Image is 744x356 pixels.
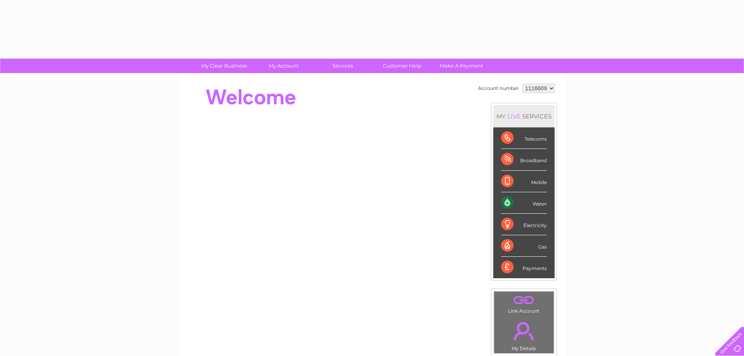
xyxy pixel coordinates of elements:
[494,315,554,354] td: My Details
[370,59,434,73] a: Customer Help
[501,214,547,235] div: Electricity
[501,127,547,149] div: Telecoms
[493,105,555,127] div: MY SERVICES
[429,59,494,73] a: Make A Payment
[310,59,375,73] a: Services
[496,293,552,307] a: .
[251,59,316,73] a: My Account
[501,171,547,192] div: Mobile
[496,317,552,345] a: .
[192,59,256,73] a: My Clear Business
[476,82,521,95] td: Account number
[506,113,522,120] div: LIVE
[501,149,547,170] div: Broadband
[501,235,547,257] div: Gas
[501,192,547,214] div: Water
[501,257,547,278] div: Payments
[494,291,554,316] td: Link Account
